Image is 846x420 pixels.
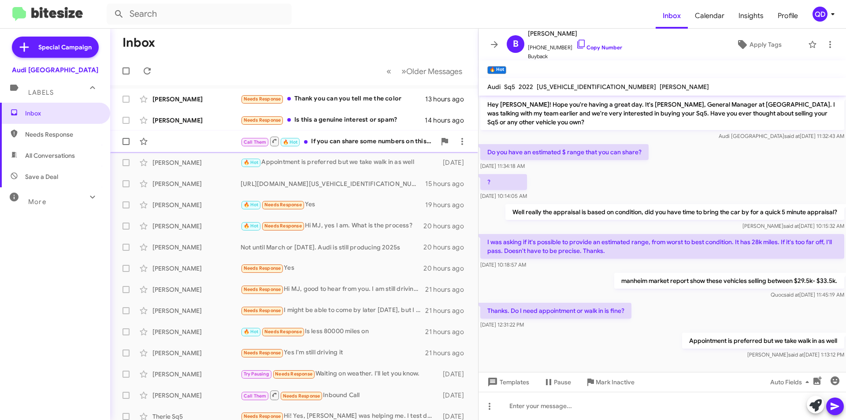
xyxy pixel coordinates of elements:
span: [DATE] 10:18:57 AM [480,261,526,268]
a: Profile [771,3,805,29]
span: B [513,37,519,51]
div: 21 hours ago [425,327,471,336]
span: Labels [28,89,54,97]
span: Mark Inactive [596,374,634,390]
span: Needs Response [244,96,281,102]
div: [DATE] [438,370,471,379]
div: Inbound Call [241,390,438,401]
span: Needs Response [244,413,281,419]
div: Hi MJ, yes I am. What is the process? [241,221,423,231]
span: [PERSON_NAME] [660,83,709,91]
span: Pause [554,374,571,390]
button: Next [396,62,468,80]
div: QD [813,7,827,22]
div: Appointment is preferred but we take walk in as well [241,157,438,167]
span: 2022 [519,83,533,91]
span: 🔥 Hot [283,139,298,145]
span: [PERSON_NAME] [DATE] 10:15:32 AM [742,223,844,229]
div: Yes [241,263,423,273]
span: Needs Response [244,286,281,292]
span: Sq5 [504,83,515,91]
div: Not until March or [DATE]. Audi is still producing 2025s [241,243,423,252]
span: Save a Deal [25,172,58,181]
div: [PERSON_NAME] [152,327,241,336]
span: Audi [GEOGRAPHIC_DATA] [DATE] 11:32:43 AM [719,133,844,139]
div: Yes [241,200,425,210]
span: [US_VEHICLE_IDENTIFICATION_NUMBER] [537,83,656,91]
span: Quoc [DATE] 11:45:19 AM [771,291,844,298]
p: Hey [PERSON_NAME]! Hope you're having a great day. It's [PERSON_NAME], General Manager at [GEOGRA... [480,97,844,130]
div: [PERSON_NAME] [152,306,241,315]
small: 🔥 Hot [487,66,506,74]
span: Needs Response [244,265,281,271]
div: [PERSON_NAME] [152,243,241,252]
span: [PHONE_NUMBER] [528,39,622,52]
span: Needs Response [264,223,302,229]
div: 21 hours ago [425,285,471,294]
span: Older Messages [406,67,462,76]
p: ? [480,174,527,190]
div: [PERSON_NAME] [152,95,241,104]
div: 15 hours ago [425,179,471,188]
span: Needs Response [264,202,302,208]
span: 🔥 Hot [244,223,259,229]
span: Insights [731,3,771,29]
button: Auto Fields [763,374,820,390]
span: said at [783,223,799,229]
p: Thanks. Do I need appointment or walk in is fine? [480,303,631,319]
p: Well really the appraisal is based on condition, did you have time to bring the car by for a quic... [505,204,844,220]
span: 🔥 Hot [244,202,259,208]
span: Needs Response [244,117,281,123]
div: [PERSON_NAME] [152,264,241,273]
p: Appointment is preferred but we take walk in as well [682,333,844,349]
span: [PERSON_NAME] [528,28,622,39]
div: Is less 80000 miles on [241,327,425,337]
div: [DATE] [438,158,471,167]
div: Audi [GEOGRAPHIC_DATA] [12,66,98,74]
div: [PERSON_NAME] [152,370,241,379]
span: Special Campaign [38,43,92,52]
div: I might be able to come by later [DATE], but I have almost 60,000 miles on the car and it's due t... [241,305,425,316]
div: [PERSON_NAME] [152,222,241,230]
div: Is this a genuine interest or spam? [241,115,425,125]
span: More [28,198,46,206]
span: Needs Response [264,329,302,335]
span: 🔥 Hot [244,160,259,165]
p: Do you have an estimated $ range that you can share? [480,144,649,160]
div: 20 hours ago [423,243,471,252]
div: [PERSON_NAME] [152,391,241,400]
div: 13 hours ago [425,95,471,104]
div: [PERSON_NAME] [152,285,241,294]
div: [PERSON_NAME] [152,349,241,357]
span: « [386,66,391,77]
span: Templates [486,374,529,390]
div: Waiting on weather. I'll let you know. [241,369,438,379]
div: [PERSON_NAME] [152,201,241,209]
span: All Conversations [25,151,75,160]
span: [DATE] 10:14:05 AM [480,193,527,199]
a: Inbox [656,3,688,29]
span: Needs Response [283,393,320,399]
div: 14 hours ago [425,116,471,125]
div: If you can share some numbers on this one [241,136,436,147]
button: Templates [479,374,536,390]
button: Pause [536,374,578,390]
span: [PERSON_NAME] [DATE] 1:13:12 PM [747,351,844,358]
span: Needs Response [25,130,100,139]
div: Yes I'm still driving it [241,348,425,358]
span: Audi [487,83,501,91]
span: » [401,66,406,77]
span: Inbox [25,109,100,118]
div: Thank you can you tell me the color [241,94,425,104]
span: Call Them [244,393,267,399]
span: Auto Fields [770,374,813,390]
nav: Page navigation example [382,62,468,80]
p: manheim market report show these vehicles selling between $29.5k- $33.5k. [614,273,844,289]
span: [DATE] 11:34:18 AM [480,163,525,169]
span: Try Pausing [244,371,269,377]
input: Search [107,4,292,25]
button: Previous [381,62,397,80]
div: [PERSON_NAME] [152,116,241,125]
